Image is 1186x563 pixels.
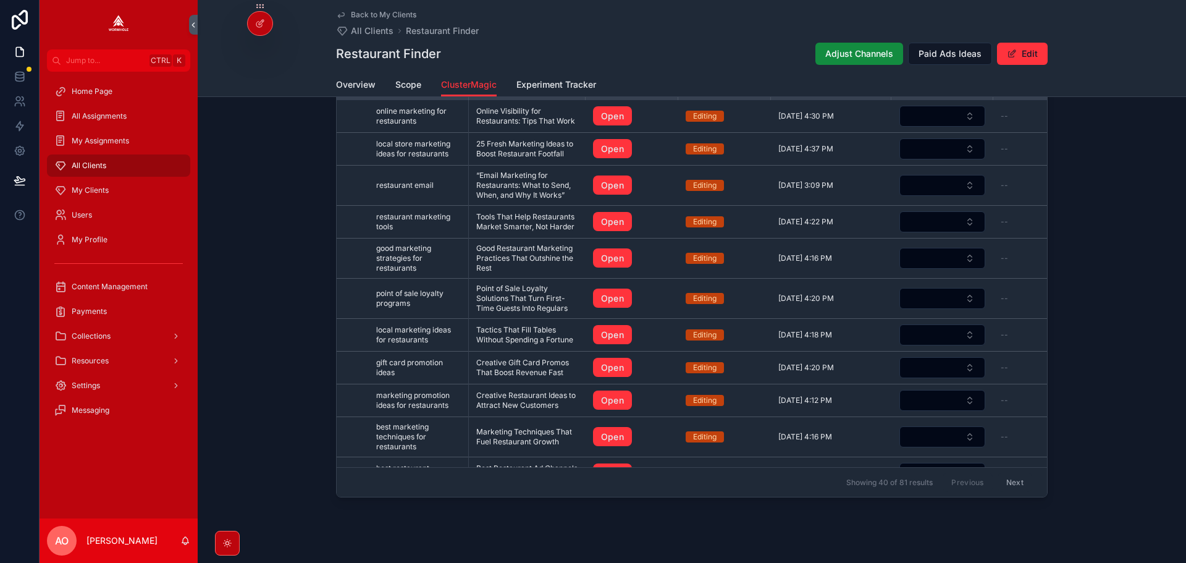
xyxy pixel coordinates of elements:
a: -- [1001,294,1085,303]
a: Open [593,248,671,268]
span: “Email Marketing for Restaurants: What to Send, When, and Why It Works” [476,171,578,200]
a: Online Visibility for Restaurants: Tips That Work [476,106,578,126]
button: Next [998,473,1032,492]
span: Overview [336,78,376,91]
span: [DATE] 4:22 PM [778,217,833,227]
h1: Restaurant Finder [336,45,441,62]
a: [DATE] 4:16 PM [778,432,884,442]
a: Open [593,289,671,308]
span: [DATE] 4:18 PM [778,330,832,340]
button: Select Button [899,138,985,159]
span: Showing 40 of 81 results [846,477,933,487]
button: Jump to...CtrlK [47,49,190,72]
img: App logo [109,15,128,35]
a: Editing [686,431,763,442]
a: Open [593,139,632,159]
span: Adjust Channels [825,48,893,60]
a: [DATE] 4:16 PM [778,253,884,263]
a: Open [593,176,671,195]
span: [DATE] 4:30 PM [778,111,834,121]
span: AO [55,533,69,548]
a: Point of Sale Loyalty Solutions That Turn First-Time Guests Into Regulars [476,284,578,313]
a: -- [1001,111,1085,121]
a: Editing [686,395,763,406]
span: Jump to... [66,56,145,66]
a: Users [47,204,190,226]
a: Resources [47,350,190,372]
span: [DATE] 4:20 PM [778,363,834,373]
span: -- [1001,294,1008,303]
button: Select Button [899,175,985,196]
a: Open [593,391,671,410]
a: My Profile [47,229,190,251]
a: local marketing ideas for restaurants [376,325,461,345]
a: Select Button [899,105,986,127]
span: Settings [72,381,100,391]
span: best marketing techniques for restaurants [376,422,461,452]
a: My Assignments [47,130,190,152]
a: Open [593,325,632,345]
a: Editing [686,329,763,341]
span: Content Management [72,282,148,292]
a: Home Page [47,80,190,103]
a: [DATE] 4:22 PM [778,217,884,227]
a: Back to My Clients [336,10,416,20]
div: Editing [693,431,717,442]
a: online marketing for restaurants [376,106,461,126]
span: gift card promotion ideas [376,358,461,378]
a: Open [593,464,632,483]
button: Select Button [899,357,985,378]
span: -- [1001,330,1008,340]
a: restaurant email [376,180,461,190]
span: -- [1001,432,1008,442]
a: -- [1001,253,1085,263]
a: Messaging [47,399,190,421]
a: [DATE] 4:20 PM [778,363,884,373]
span: [DATE] 4:37 PM [778,144,833,154]
a: Creative Gift Card Promos That Boost Revenue Fast [476,358,578,378]
a: Creative Restaurant Ideas to Attract New Customers [476,391,578,410]
a: Settings [47,375,190,397]
a: -- [1001,330,1085,340]
a: Editing [686,143,763,155]
a: All Clients [336,25,393,37]
a: Open [593,289,632,308]
button: Adjust Channels [815,43,903,65]
span: -- [1001,144,1008,154]
a: Open [593,464,671,483]
a: Select Button [899,389,986,412]
a: ClusterMagic [441,74,497,97]
div: Editing [693,180,717,191]
span: Good Restaurant Marketing Practices That Outshine the Rest [476,243,578,273]
span: My Assignments [72,136,129,146]
span: Messaging [72,405,109,415]
a: Open [593,212,671,232]
span: Experiment Tracker [516,78,596,91]
span: -- [1001,111,1008,121]
span: restaurant marketing tools [376,212,461,232]
a: Select Button [899,287,986,310]
div: scrollable content [40,72,198,438]
a: Tools That Help Restaurants Market Smarter, Not Harder [476,212,578,232]
a: Editing [686,362,763,373]
a: Select Button [899,324,986,346]
span: -- [1001,253,1008,263]
a: Open [593,176,632,195]
a: Best Restaurant Ad Channels for Local and Online Reach [476,464,578,483]
a: Scope [395,74,421,98]
a: Editing [686,180,763,191]
a: Open [593,325,671,345]
div: Editing [693,395,717,406]
span: [DATE] 4:16 PM [778,432,832,442]
a: Select Button [899,247,986,269]
button: Select Button [899,426,985,447]
span: All Clients [72,161,106,171]
button: Select Button [899,390,985,411]
a: [DATE] 3:09 PM [778,180,884,190]
span: Collections [72,331,111,341]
